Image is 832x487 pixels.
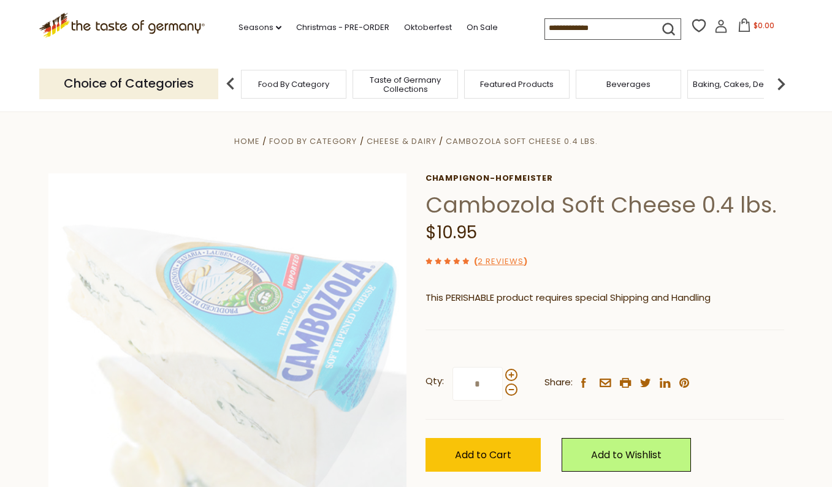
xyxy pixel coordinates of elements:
[769,72,793,96] img: next arrow
[446,135,598,147] a: Cambozola Soft Cheese 0.4 lbs.
[426,173,784,183] a: Champignon-Hofmeister
[426,438,541,472] button: Add to Cart
[426,221,477,244] span: $10.95
[356,75,454,94] a: Taste of Germany Collections
[404,21,452,34] a: Oktoberfest
[239,21,281,34] a: Seasons
[452,367,503,401] input: Qty:
[258,80,329,89] a: Food By Category
[426,290,784,306] p: This PERISHABLE product requires special Shipping and Handling
[269,135,357,147] a: Food By Category
[39,69,218,99] p: Choice of Categories
[478,255,524,268] a: 2 Reviews
[467,21,498,34] a: On Sale
[426,374,444,389] strong: Qty:
[367,135,437,147] a: Cheese & Dairy
[693,80,788,89] a: Baking, Cakes, Desserts
[234,135,260,147] a: Home
[562,438,691,472] a: Add to Wishlist
[437,315,784,330] li: We will ship this product in heat-protective packaging and ice.
[218,72,243,96] img: previous arrow
[426,191,784,219] h1: Cambozola Soft Cheese 0.4 lbs.
[754,20,774,31] span: $0.00
[480,80,554,89] a: Featured Products
[474,255,527,267] span: ( )
[455,448,511,462] span: Add to Cart
[544,375,573,390] span: Share:
[730,18,782,37] button: $0.00
[606,80,651,89] a: Beverages
[296,21,389,34] a: Christmas - PRE-ORDER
